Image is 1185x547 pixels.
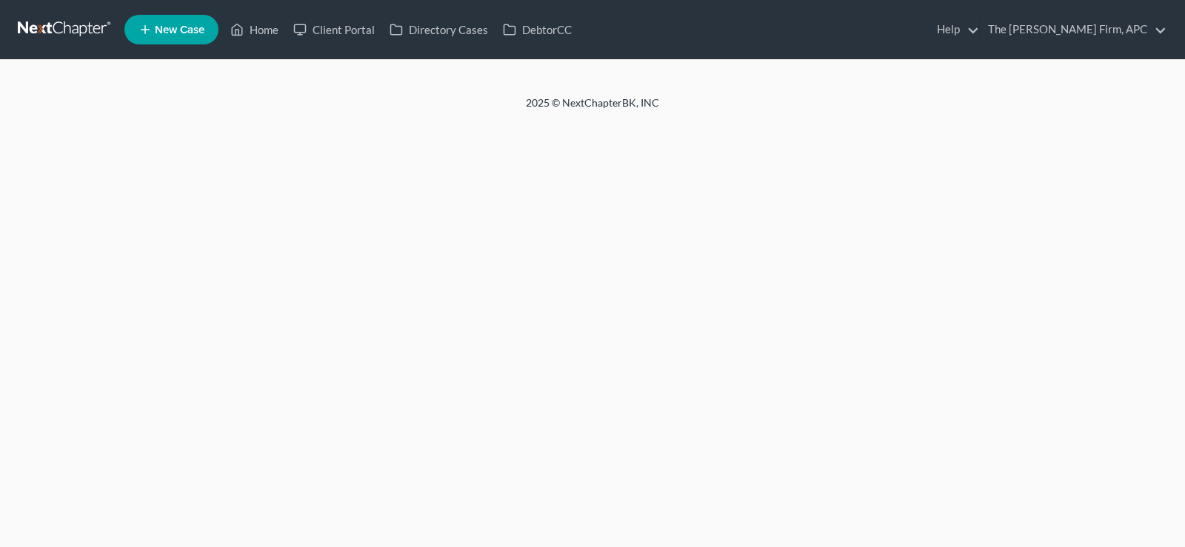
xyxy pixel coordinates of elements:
a: Directory Cases [382,16,495,43]
a: DebtorCC [495,16,579,43]
a: Help [929,16,979,43]
a: Home [223,16,286,43]
a: Client Portal [286,16,382,43]
a: The [PERSON_NAME] Firm, APC [981,16,1166,43]
new-legal-case-button: New Case [124,15,218,44]
div: 2025 © NextChapterBK, INC [170,95,1015,122]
